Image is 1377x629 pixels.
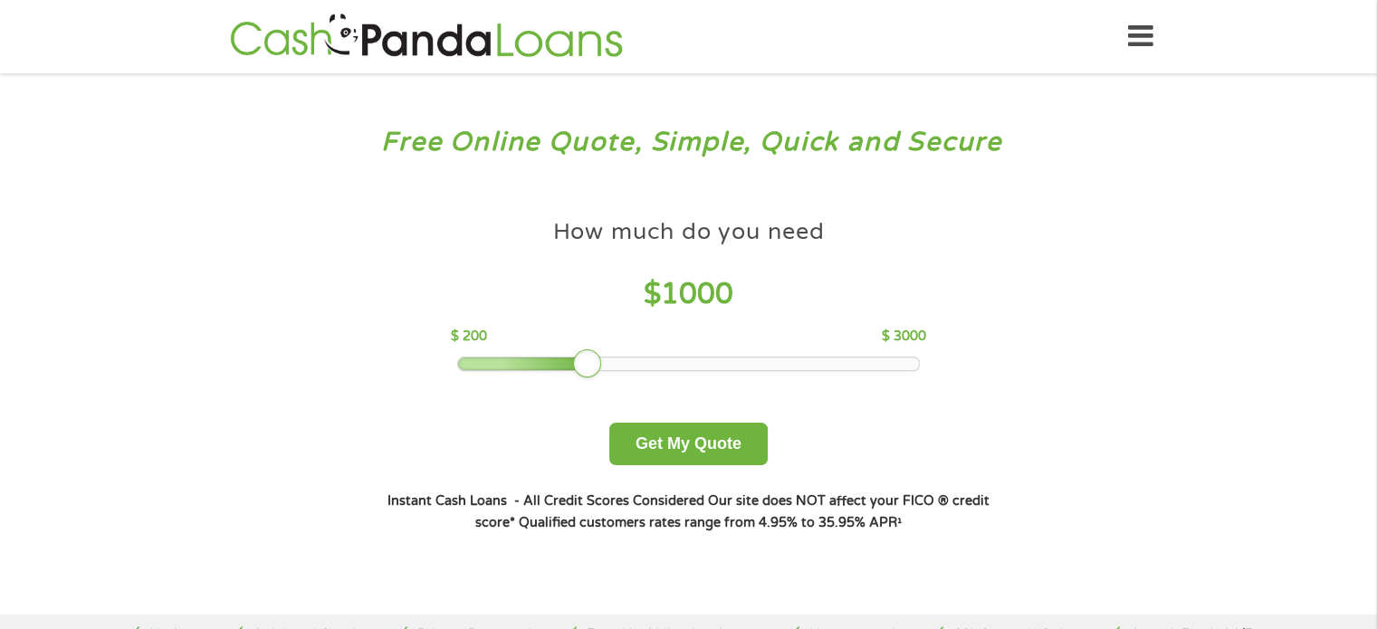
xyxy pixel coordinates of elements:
[882,327,926,347] p: $ 3000
[451,327,487,347] p: $ 200
[519,515,902,530] strong: Qualified customers rates range from 4.95% to 35.95% APR¹
[475,493,990,530] strong: Our site does NOT affect your FICO ® credit score*
[553,217,825,247] h4: How much do you need
[609,423,768,465] button: Get My Quote
[387,493,704,509] strong: Instant Cash Loans - All Credit Scores Considered
[53,126,1325,159] h3: Free Online Quote, Simple, Quick and Secure
[661,277,733,311] span: 1000
[225,11,628,62] img: GetLoanNow Logo
[451,276,926,313] h4: $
